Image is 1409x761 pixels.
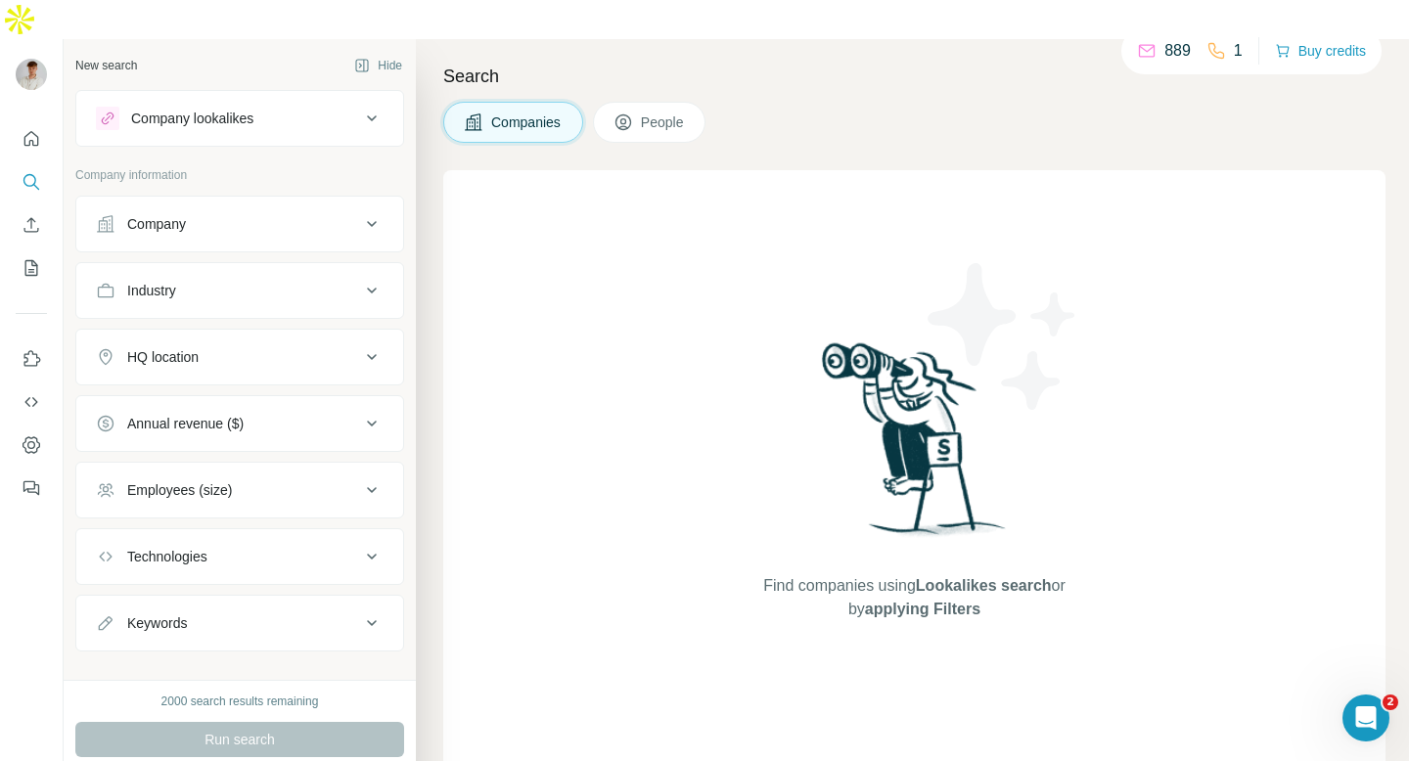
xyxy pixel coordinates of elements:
div: Industry [127,281,176,300]
button: Company [76,201,403,247]
p: 1 [1234,39,1243,63]
button: Company lookalikes [76,95,403,142]
button: Feedback [16,470,47,506]
img: Surfe Illustration - Stars [915,248,1091,425]
button: Enrich CSV [16,207,47,243]
div: Company [127,214,186,234]
p: 889 [1164,39,1191,63]
div: HQ location [127,347,199,367]
img: Surfe Illustration - Woman searching with binoculars [813,337,1017,556]
button: Dashboard [16,427,47,463]
button: Technologies [76,533,403,580]
button: Employees (size) [76,467,403,514]
div: New search [75,57,137,74]
span: Find companies using or by [757,574,1070,621]
img: Avatar [16,59,47,90]
div: Employees (size) [127,480,232,500]
div: Keywords [127,613,187,633]
button: Search [16,164,47,200]
div: Annual revenue ($) [127,414,244,433]
p: Company information [75,166,404,184]
div: Technologies [127,547,207,566]
span: Companies [491,112,563,132]
button: Industry [76,267,403,314]
button: My lists [16,250,47,286]
div: Company lookalikes [131,109,253,128]
button: Use Surfe API [16,384,47,420]
iframe: Intercom live chat [1342,694,1389,741]
button: Quick start [16,121,47,157]
button: Buy credits [1275,37,1366,65]
div: 2000 search results remaining [161,693,319,710]
h4: Search [443,63,1386,90]
span: 2 [1383,694,1398,710]
button: Use Surfe on LinkedIn [16,341,47,377]
button: Hide [341,51,416,80]
span: People [641,112,686,132]
span: applying Filters [865,601,980,617]
button: HQ location [76,334,403,380]
span: Lookalikes search [916,577,1052,594]
button: Annual revenue ($) [76,400,403,447]
button: Keywords [76,600,403,647]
